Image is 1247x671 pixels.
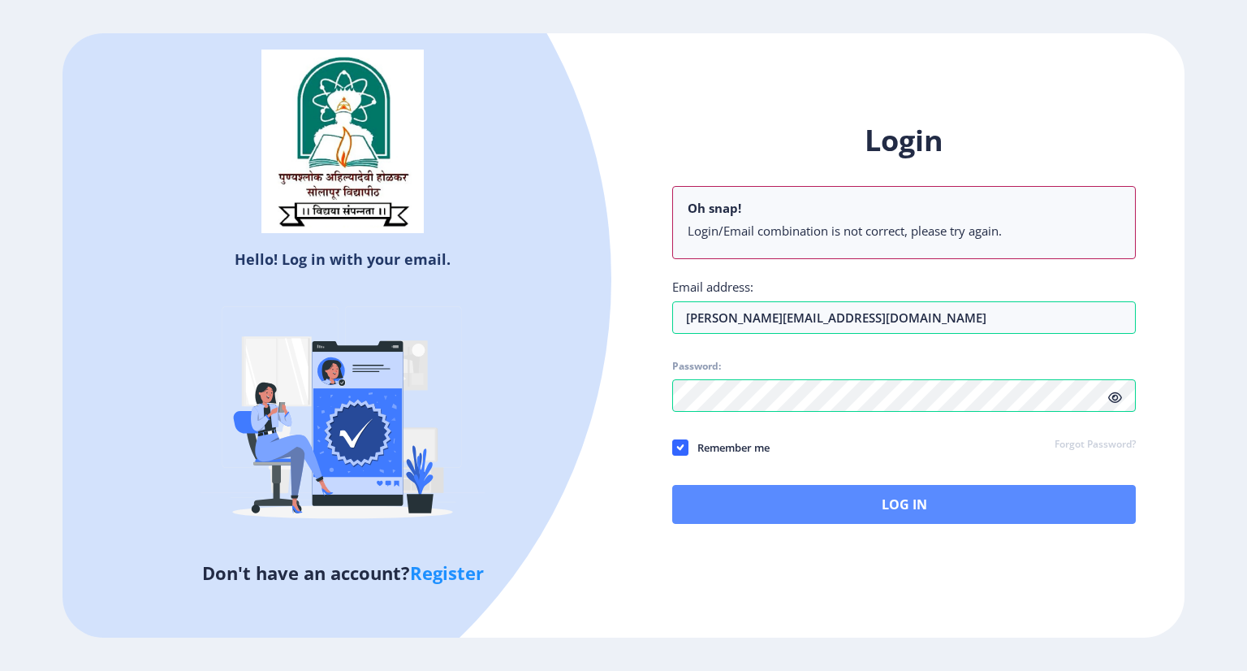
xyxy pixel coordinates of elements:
a: Register [410,561,484,585]
img: sulogo.png [261,50,424,233]
label: Password: [672,360,721,373]
span: Remember me [688,438,770,457]
b: Oh snap! [688,200,741,216]
input: Email address [672,301,1136,334]
button: Log In [672,485,1136,524]
img: Verified-rafiki.svg [201,275,485,560]
a: Forgot Password? [1055,438,1136,452]
h1: Login [672,121,1136,160]
li: Login/Email combination is not correct, please try again. [688,223,1120,239]
label: Email address: [672,279,753,295]
h5: Don't have an account? [75,560,611,586]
